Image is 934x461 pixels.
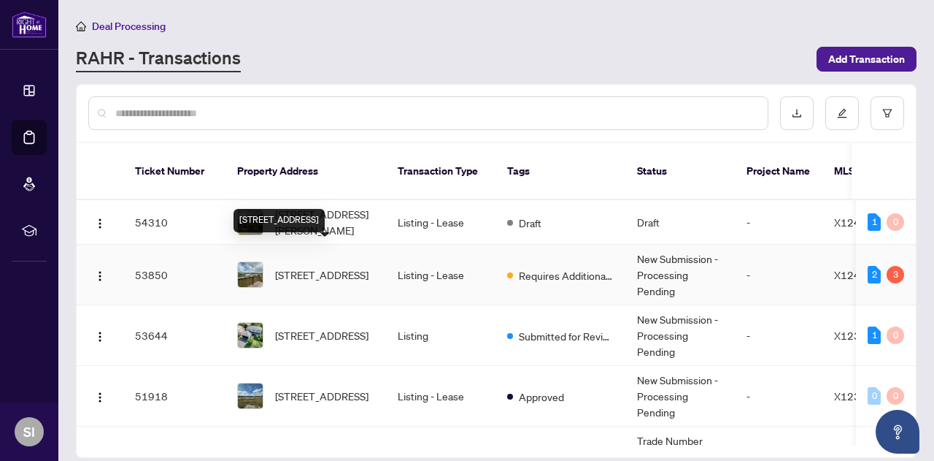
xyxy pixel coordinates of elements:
span: Deal Processing [92,20,166,33]
td: 51918 [123,366,225,427]
td: - [735,305,822,366]
td: New Submission - Processing Pending [625,366,735,427]
th: MLS # [822,143,910,200]
span: Add Transaction [828,47,905,71]
td: 54310 [123,200,225,245]
span: edit [837,108,847,118]
span: X12386842 [834,389,893,403]
div: 0 [887,213,904,231]
td: New Submission - Processing Pending [625,245,735,305]
td: Listing - Lease [386,200,495,245]
th: Property Address [225,143,386,200]
button: Open asap [876,410,919,454]
span: X12411087 [834,268,893,281]
a: RAHR - Transactions [76,46,241,72]
button: Logo [88,263,112,286]
button: Logo [88,210,112,234]
img: thumbnail-img [238,323,263,348]
th: Ticket Number [123,143,225,200]
div: 2 [868,266,881,283]
div: 0 [887,387,904,405]
td: - [735,366,822,427]
td: - [735,200,822,245]
img: thumbnail-img [238,262,263,287]
img: Logo [94,392,106,403]
td: - [735,245,822,305]
td: 53644 [123,305,225,366]
img: Logo [94,218,106,229]
button: edit [825,96,859,130]
th: Tags [495,143,625,200]
span: X12417669 [834,216,893,229]
div: [STREET_ADDRESS] [233,209,325,232]
span: [STREET_ADDRESS] [275,267,368,283]
th: Project Name [735,143,822,200]
img: Logo [94,270,106,282]
span: filter [882,108,892,118]
span: Approved [519,389,564,405]
span: Requires Additional Docs [519,267,614,283]
button: Logo [88,384,112,408]
span: [STREET_ADDRESS] [275,327,368,343]
img: thumbnail-img [238,384,263,408]
td: Listing [386,305,495,366]
span: Submitted for Review [519,328,614,344]
span: SI [23,422,35,442]
span: Draft [519,215,541,231]
td: New Submission - Processing Pending [625,305,735,366]
div: 0 [868,387,881,405]
div: 1 [868,327,881,344]
button: filter [871,96,904,130]
button: download [780,96,814,130]
div: 1 [868,213,881,231]
span: home [76,21,86,31]
span: X12396172 [834,329,893,342]
button: Add Transaction [817,47,916,72]
td: Listing - Lease [386,245,495,305]
button: Logo [88,324,112,347]
div: 0 [887,327,904,344]
td: Listing - Lease [386,366,495,427]
div: 3 [887,266,904,283]
span: download [792,108,802,118]
td: Draft [625,200,735,245]
th: Transaction Type [386,143,495,200]
th: Status [625,143,735,200]
img: logo [12,11,47,38]
img: Logo [94,331,106,343]
span: [STREET_ADDRESS] [275,388,368,404]
td: 53850 [123,245,225,305]
span: [STREET_ADDRESS][PERSON_NAME] [275,206,374,238]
